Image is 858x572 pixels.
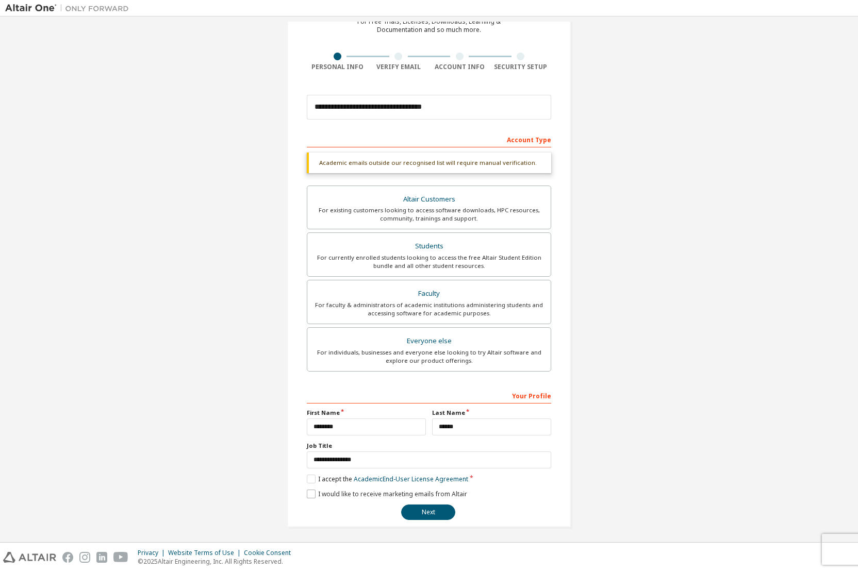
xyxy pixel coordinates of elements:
label: Job Title [307,442,551,450]
img: instagram.svg [79,552,90,563]
div: For faculty & administrators of academic institutions administering students and accessing softwa... [313,301,544,317]
img: youtube.svg [113,552,128,563]
div: Cookie Consent [244,549,297,557]
button: Next [401,504,455,520]
div: For Free Trials, Licenses, Downloads, Learning & Documentation and so much more. [357,18,501,34]
div: Personal Info [307,63,368,71]
div: Faculty [313,287,544,301]
div: For individuals, businesses and everyone else looking to try Altair software and explore our prod... [313,348,544,365]
div: Security Setup [490,63,552,71]
div: Your Profile [307,387,551,403]
div: Verify Email [368,63,430,71]
div: Altair Customers [313,192,544,207]
div: Academic emails outside our recognised list will require manual verification. [307,153,551,173]
label: I accept the [307,475,468,483]
div: For existing customers looking to access software downloads, HPC resources, community, trainings ... [313,206,544,223]
label: Last Name [432,409,551,417]
p: © 2025 Altair Engineering, Inc. All Rights Reserved. [138,557,297,566]
label: I would like to receive marketing emails from Altair [307,490,467,498]
div: Everyone else [313,334,544,348]
div: Students [313,239,544,254]
img: facebook.svg [62,552,73,563]
img: linkedin.svg [96,552,107,563]
div: Website Terms of Use [168,549,244,557]
div: Account Type [307,131,551,147]
img: Altair One [5,3,134,13]
label: First Name [307,409,426,417]
div: Account Info [429,63,490,71]
div: Privacy [138,549,168,557]
a: Academic End-User License Agreement [354,475,468,483]
img: altair_logo.svg [3,552,56,563]
div: For currently enrolled students looking to access the free Altair Student Edition bundle and all ... [313,254,544,270]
